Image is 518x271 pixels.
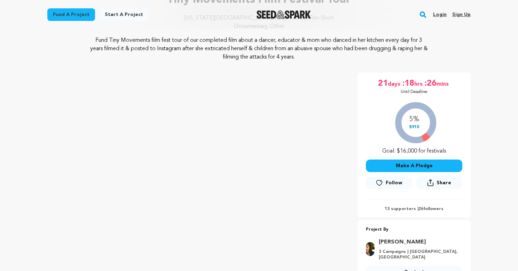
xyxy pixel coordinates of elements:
[414,78,424,89] span: hrs
[401,89,427,95] p: Until Deadline
[418,207,423,211] span: 26
[402,78,414,89] span: :18
[416,176,462,192] span: Share
[366,226,462,234] p: Project By
[366,177,412,189] a: Follow
[379,238,458,246] a: Goto Laura Sweeney profile
[366,160,462,172] button: Make A Pledge
[90,36,429,61] p: Fund Tiny Movements film fest tour of our completed film about a dancer, educator & mom who dance...
[437,179,451,186] span: Share
[416,176,462,189] button: Share
[257,10,311,19] img: Seed&Spark Logo Dark Mode
[379,249,458,260] p: 3 Campaigns | [GEOGRAPHIC_DATA], [GEOGRAPHIC_DATA]
[99,8,149,21] a: Start a project
[388,78,402,89] span: days
[366,206,462,212] p: 13 supporters | followers
[433,9,447,20] a: Login
[452,9,471,20] a: Sign up
[366,242,375,256] img: Sweeney%20Laura%20%20headshot%201.jpg
[47,8,95,21] a: Fund a project
[257,10,311,19] a: Seed&Spark Homepage
[378,78,388,89] span: 21
[424,78,437,89] span: :26
[437,78,450,89] span: mins
[386,179,402,186] span: Follow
